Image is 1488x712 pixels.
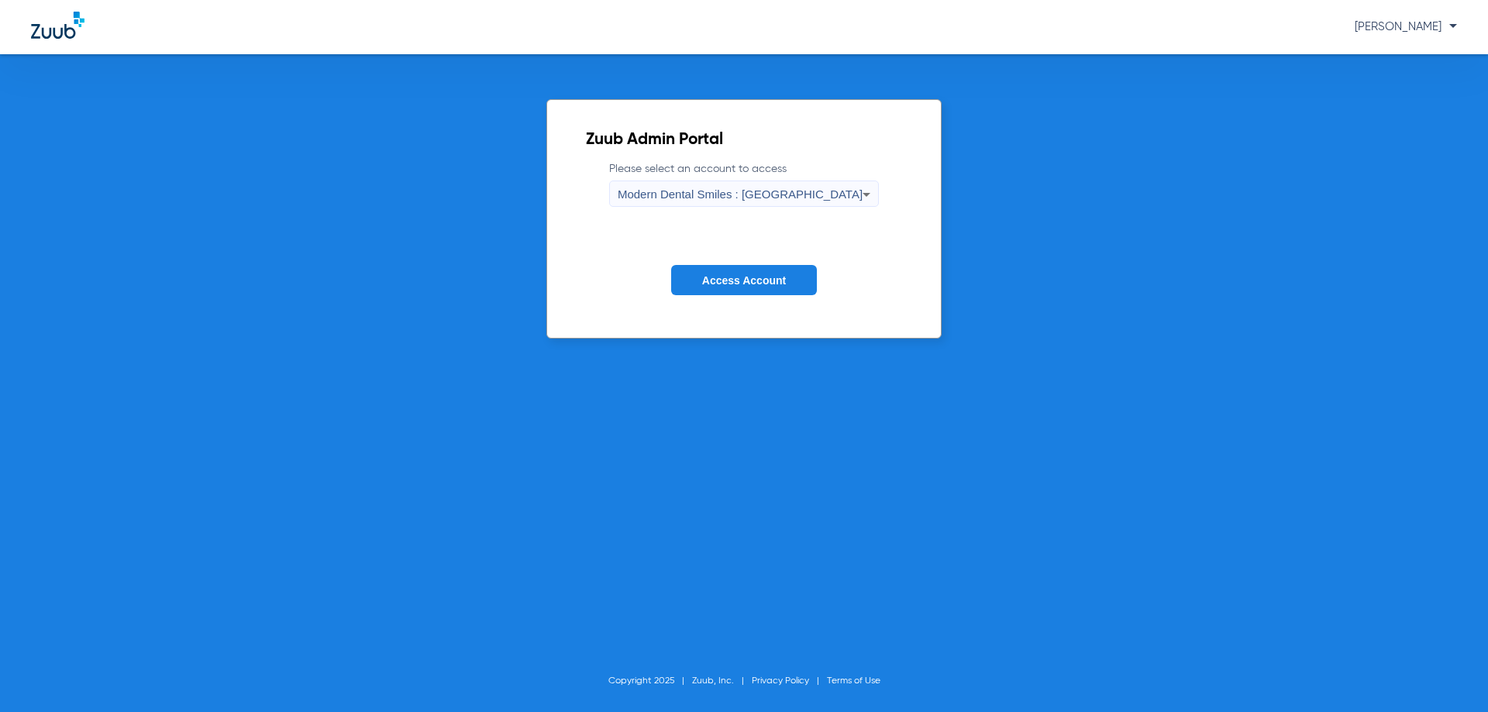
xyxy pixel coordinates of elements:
h2: Zuub Admin Portal [586,132,902,148]
a: Privacy Policy [752,676,809,686]
span: Modern Dental Smiles : [GEOGRAPHIC_DATA] [618,187,863,201]
li: Copyright 2025 [608,673,692,689]
a: Terms of Use [827,676,880,686]
img: Zuub Logo [31,12,84,39]
span: Access Account [702,274,786,287]
li: Zuub, Inc. [692,673,752,689]
label: Please select an account to access [609,161,879,207]
span: [PERSON_NAME] [1355,21,1457,33]
button: Access Account [671,265,817,295]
